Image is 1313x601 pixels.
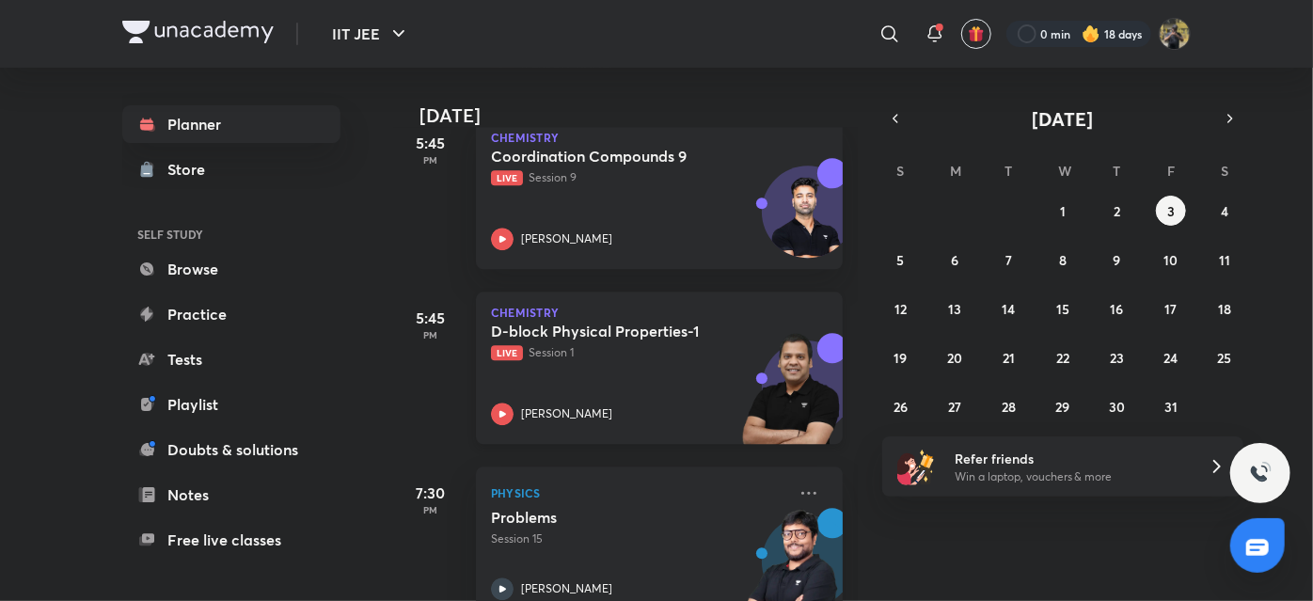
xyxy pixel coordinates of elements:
abbr: October 2, 2025 [1114,202,1120,220]
button: October 1, 2025 [1048,196,1078,226]
abbr: Friday [1167,162,1175,180]
abbr: October 29, 2025 [1055,398,1069,416]
button: October 23, 2025 [1101,342,1131,372]
h5: Problems [491,508,725,527]
abbr: Wednesday [1058,162,1071,180]
button: October 16, 2025 [1101,293,1131,324]
h5: 5:45 [393,307,468,329]
button: avatar [961,19,991,49]
img: Company Logo [122,21,274,43]
p: Session 15 [491,530,786,547]
button: October 19, 2025 [886,342,916,372]
button: October 2, 2025 [1101,196,1131,226]
img: KRISH JINDAL [1159,18,1191,50]
p: Win a laptop, vouchers & more [955,468,1186,485]
span: [DATE] [1033,106,1094,132]
button: October 15, 2025 [1048,293,1078,324]
abbr: October 11, 2025 [1219,251,1230,269]
button: October 29, 2025 [1048,391,1078,421]
img: Avatar [763,176,853,266]
p: Physics [491,482,786,504]
a: Planner [122,105,340,143]
abbr: Sunday [897,162,905,180]
button: October 4, 2025 [1210,196,1240,226]
abbr: Thursday [1113,162,1120,180]
button: October 18, 2025 [1210,293,1240,324]
abbr: October 23, 2025 [1110,349,1124,367]
a: Practice [122,295,340,333]
img: referral [897,448,935,485]
span: Live [491,345,523,360]
a: Company Logo [122,21,274,48]
img: ttu [1249,462,1272,484]
abbr: October 22, 2025 [1056,349,1069,367]
h5: Coordination Compounds 9 [491,147,725,166]
abbr: October 27, 2025 [948,398,961,416]
a: Store [122,150,340,188]
button: October 25, 2025 [1210,342,1240,372]
button: October 12, 2025 [886,293,916,324]
a: Tests [122,340,340,378]
a: Free live classes [122,521,340,559]
img: unacademy [739,333,843,463]
button: October 22, 2025 [1048,342,1078,372]
abbr: October 5, 2025 [897,251,905,269]
abbr: October 31, 2025 [1164,398,1178,416]
abbr: October 24, 2025 [1163,349,1178,367]
button: [DATE] [909,105,1217,132]
button: October 13, 2025 [940,293,970,324]
abbr: October 9, 2025 [1113,251,1120,269]
abbr: October 4, 2025 [1221,202,1228,220]
button: October 8, 2025 [1048,245,1078,275]
abbr: October 12, 2025 [894,300,907,318]
p: [PERSON_NAME] [521,405,612,422]
p: PM [393,504,468,515]
p: PM [393,329,468,340]
p: Chemistry [491,132,828,143]
p: Session 1 [491,344,786,361]
p: [PERSON_NAME] [521,580,612,597]
abbr: October 26, 2025 [894,398,908,416]
abbr: Monday [950,162,961,180]
button: October 21, 2025 [994,342,1024,372]
abbr: Tuesday [1005,162,1013,180]
abbr: October 16, 2025 [1110,300,1123,318]
abbr: October 19, 2025 [894,349,908,367]
button: October 6, 2025 [940,245,970,275]
button: October 27, 2025 [940,391,970,421]
abbr: October 20, 2025 [947,349,962,367]
button: October 26, 2025 [886,391,916,421]
img: avatar [968,25,985,42]
button: October 9, 2025 [1101,245,1131,275]
abbr: October 14, 2025 [1003,300,1016,318]
button: October 24, 2025 [1156,342,1186,372]
h6: SELF STUDY [122,218,340,250]
button: October 31, 2025 [1156,391,1186,421]
h4: [DATE] [419,104,862,127]
a: Playlist [122,386,340,423]
span: Live [491,170,523,185]
abbr: October 18, 2025 [1218,300,1231,318]
abbr: October 28, 2025 [1002,398,1016,416]
button: October 11, 2025 [1210,245,1240,275]
abbr: October 30, 2025 [1109,398,1125,416]
h5: 5:45 [393,132,468,154]
button: October 3, 2025 [1156,196,1186,226]
abbr: October 13, 2025 [948,300,961,318]
div: Store [167,158,216,181]
button: IIT JEE [321,15,421,53]
a: Browse [122,250,340,288]
button: October 20, 2025 [940,342,970,372]
h5: 7:30 [393,482,468,504]
abbr: October 6, 2025 [951,251,958,269]
button: October 14, 2025 [994,293,1024,324]
abbr: October 21, 2025 [1003,349,1015,367]
a: Doubts & solutions [122,431,340,468]
abbr: October 10, 2025 [1163,251,1178,269]
p: Session 9 [491,169,786,186]
button: October 7, 2025 [994,245,1024,275]
button: October 28, 2025 [994,391,1024,421]
abbr: October 17, 2025 [1164,300,1177,318]
button: October 30, 2025 [1101,391,1131,421]
abbr: October 7, 2025 [1005,251,1012,269]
